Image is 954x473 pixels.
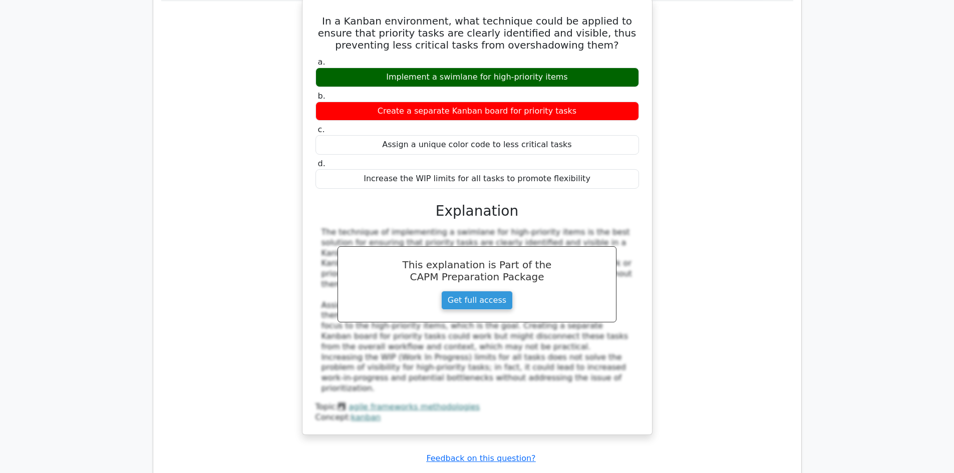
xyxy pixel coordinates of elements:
[322,203,633,220] h3: Explanation
[318,159,326,168] span: d.
[441,291,513,310] a: Get full access
[426,453,535,463] a: Feedback on this question?
[315,68,639,87] div: Implement a swimlane for high-priority items
[314,15,640,51] h5: In a Kanban environment, what technique could be applied to ensure that priority tasks are clearl...
[318,57,326,67] span: a.
[351,412,381,422] a: kanban
[349,402,480,411] a: agile frameworks methodologies
[322,227,633,394] div: The technique of implementing a swimlane for high-priority items is the best solution for ensurin...
[315,169,639,189] div: Increase the WIP limits for all tasks to promote flexibility
[315,402,639,412] div: Topic:
[318,91,326,101] span: b.
[315,102,639,121] div: Create a separate Kanban board for priority tasks
[318,125,325,134] span: c.
[315,135,639,155] div: Assign a unique color code to less critical tasks
[315,412,639,423] div: Concept:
